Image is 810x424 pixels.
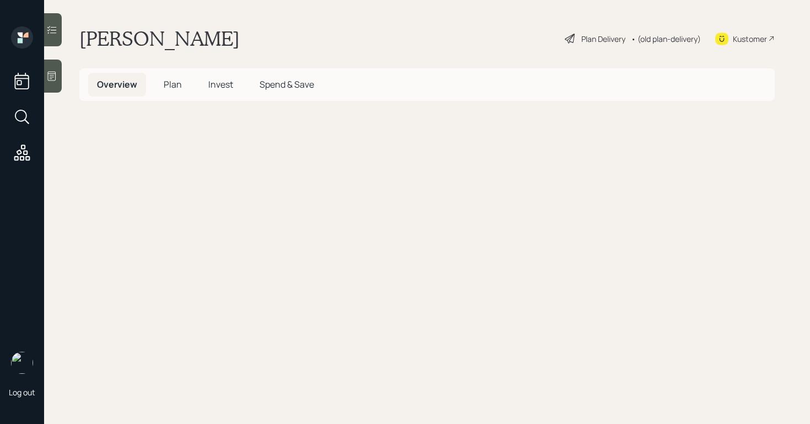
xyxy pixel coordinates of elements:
div: Kustomer [733,33,767,45]
span: Overview [97,78,137,90]
div: Log out [9,387,35,398]
span: Plan [164,78,182,90]
span: Invest [208,78,233,90]
span: Spend & Save [260,78,314,90]
img: retirable_logo.png [11,352,33,374]
h1: [PERSON_NAME] [79,26,240,51]
div: Plan Delivery [581,33,625,45]
div: • (old plan-delivery) [631,33,701,45]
